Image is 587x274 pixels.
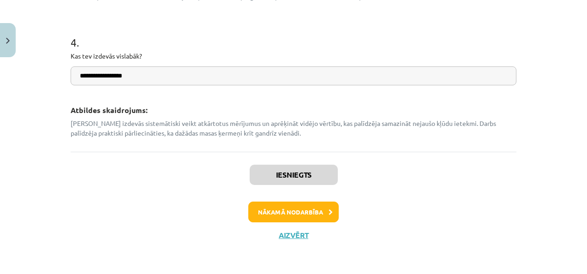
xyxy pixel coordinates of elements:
[71,20,516,48] h1: 4 .
[71,119,516,138] p: [PERSON_NAME] izdevās sistemātiski veikt atkārtotus mērījumus un aprēķināt vidējo vērtību, kas pa...
[250,165,338,185] button: Iesniegts
[6,38,10,44] img: icon-close-lesson-0947bae3869378f0d4975bcd49f059093ad1ed9edebbc8119c70593378902aed.svg
[276,231,311,240] button: Aizvērt
[71,99,516,116] h3: Atbildes skaidrojums:
[71,51,516,61] p: Kas tev izdevās vislabāk?
[248,202,339,223] button: Nākamā nodarbība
